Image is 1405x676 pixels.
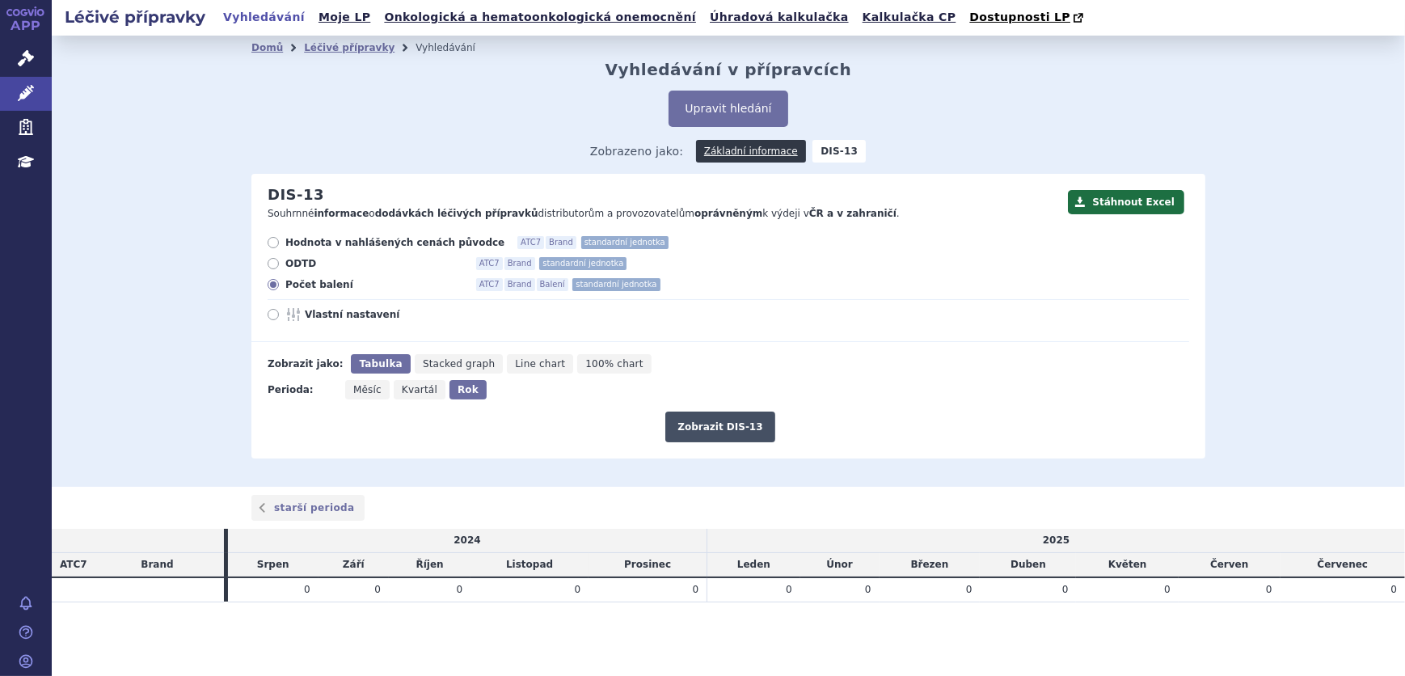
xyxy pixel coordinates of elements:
[1390,584,1397,595] span: 0
[504,278,535,291] span: Brand
[1179,553,1281,577] td: Červen
[865,584,871,595] span: 0
[980,553,1076,577] td: Duben
[228,553,319,577] td: Srpen
[402,384,437,395] span: Kvartál
[423,358,495,370] span: Stacked graph
[268,354,343,374] div: Zobrazit jako:
[458,384,479,395] span: Rok
[880,553,981,577] td: Březen
[268,380,337,399] div: Perioda:
[572,278,660,291] span: standardní jednotka
[707,553,800,577] td: Leden
[504,257,535,270] span: Brand
[285,278,463,291] span: Počet balení
[476,278,503,291] span: ATC7
[319,553,389,577] td: Září
[669,91,787,127] button: Upravit hledání
[517,236,544,249] span: ATC7
[1164,584,1171,595] span: 0
[389,553,470,577] td: Říjen
[457,584,463,595] span: 0
[693,584,699,595] span: 0
[268,207,1060,221] p: Souhrnné o distributorům a provozovatelům k výdeji v .
[707,529,1405,552] td: 2025
[285,236,504,249] span: Hodnota v nahlášených cenách původce
[1281,553,1405,577] td: Červenec
[800,553,880,577] td: Únor
[251,42,283,53] a: Domů
[218,6,310,28] a: Vyhledávání
[812,140,866,163] strong: DIS-13
[605,60,852,79] h2: Vyhledávání v přípravcích
[539,257,627,270] span: standardní jednotka
[696,140,806,163] a: Základní informace
[359,358,402,370] span: Tabulka
[590,140,684,163] span: Zobrazeno jako:
[1266,584,1272,595] span: 0
[374,584,381,595] span: 0
[589,553,707,577] td: Prosinec
[809,208,897,219] strong: ČR a v zahraničí
[969,11,1070,23] span: Dostupnosti LP
[268,186,324,204] h2: DIS-13
[251,495,365,521] a: starší perioda
[694,208,762,219] strong: oprávněným
[574,584,580,595] span: 0
[416,36,496,60] li: Vyhledávání
[1068,190,1184,214] button: Stáhnout Excel
[1062,584,1069,595] span: 0
[705,6,854,28] a: Úhradová kalkulačka
[52,6,218,28] h2: Léčivé přípravky
[476,257,503,270] span: ATC7
[228,529,707,552] td: 2024
[585,358,643,370] span: 100% chart
[546,236,576,249] span: Brand
[60,559,87,570] span: ATC7
[966,584,973,595] span: 0
[285,257,463,270] span: ODTD
[515,358,565,370] span: Line chart
[1076,553,1178,577] td: Květen
[353,384,382,395] span: Měsíc
[375,208,538,219] strong: dodávkách léčivých přípravků
[379,6,701,28] a: Onkologická a hematoonkologická onemocnění
[314,6,375,28] a: Moje LP
[141,559,173,570] span: Brand
[665,412,774,442] button: Zobrazit DIS-13
[786,584,792,595] span: 0
[305,308,483,321] span: Vlastní nastavení
[581,236,669,249] span: standardní jednotka
[537,278,568,291] span: Balení
[964,6,1091,29] a: Dostupnosti LP
[314,208,369,219] strong: informace
[470,553,589,577] td: Listopad
[304,584,310,595] span: 0
[304,42,394,53] a: Léčivé přípravky
[858,6,961,28] a: Kalkulačka CP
